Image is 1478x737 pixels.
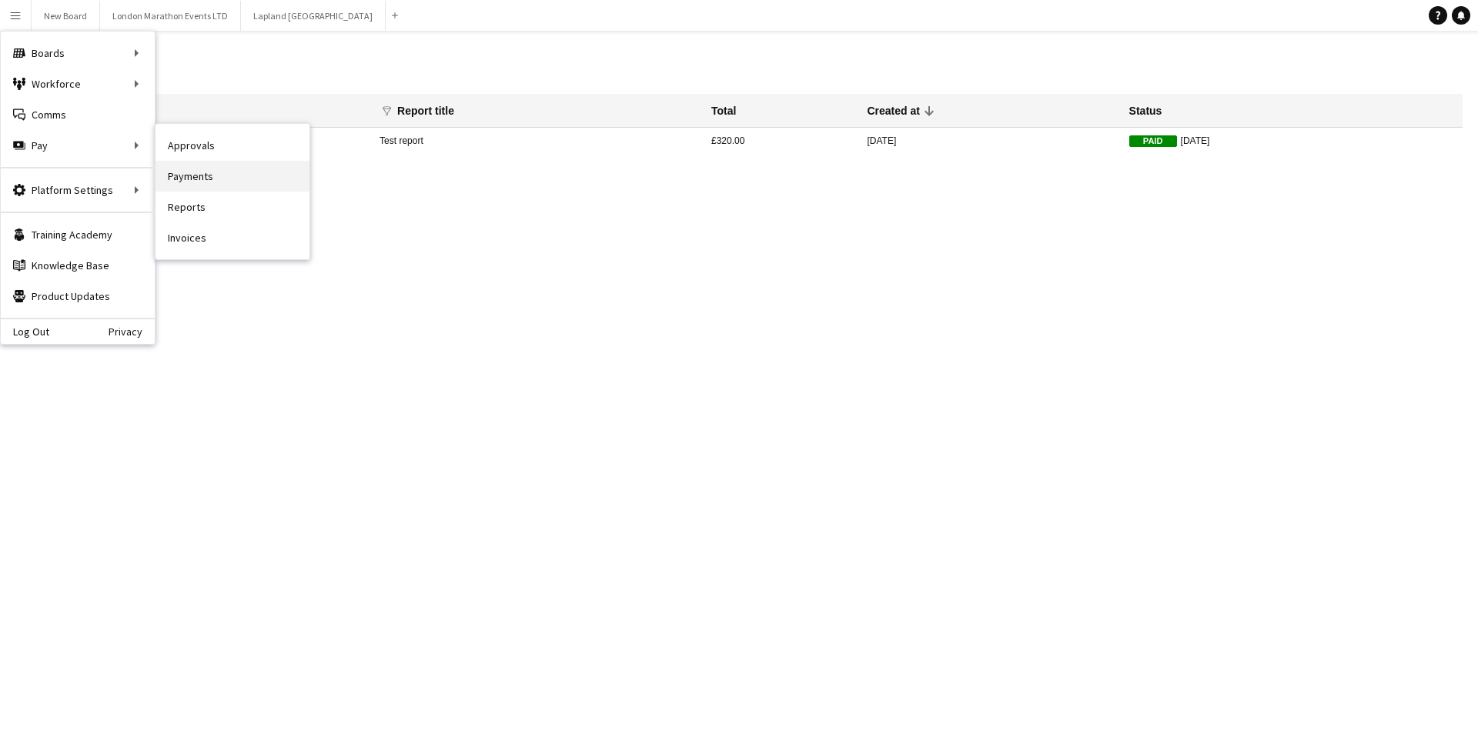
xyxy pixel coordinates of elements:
[397,104,454,118] div: Report title
[1129,104,1162,118] div: Status
[372,128,704,154] mat-cell: Test report
[1,99,155,130] a: Comms
[867,104,919,118] div: Created at
[155,161,309,192] a: Payments
[1,38,155,68] div: Boards
[1,250,155,281] a: Knowledge Base
[859,128,1121,154] mat-cell: [DATE]
[711,104,736,118] div: Total
[1,281,155,312] a: Product Updates
[100,1,241,31] button: London Marathon Events LTD
[1,325,49,338] a: Log Out
[241,1,386,31] button: Lapland [GEOGRAPHIC_DATA]
[27,58,1463,82] h1: Reports
[1,175,155,205] div: Platform Settings
[1,130,155,161] div: Pay
[1,219,155,250] a: Training Academy
[1,68,155,99] div: Workforce
[1129,135,1177,147] span: Paid
[155,222,309,253] a: Invoices
[109,325,155,338] a: Privacy
[155,130,309,161] a: Approvals
[397,104,468,118] div: Report title
[867,104,933,118] div: Created at
[155,192,309,222] a: Reports
[1122,128,1463,154] mat-cell: [DATE]
[704,128,860,154] mat-cell: £320.00
[32,1,100,31] button: New Board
